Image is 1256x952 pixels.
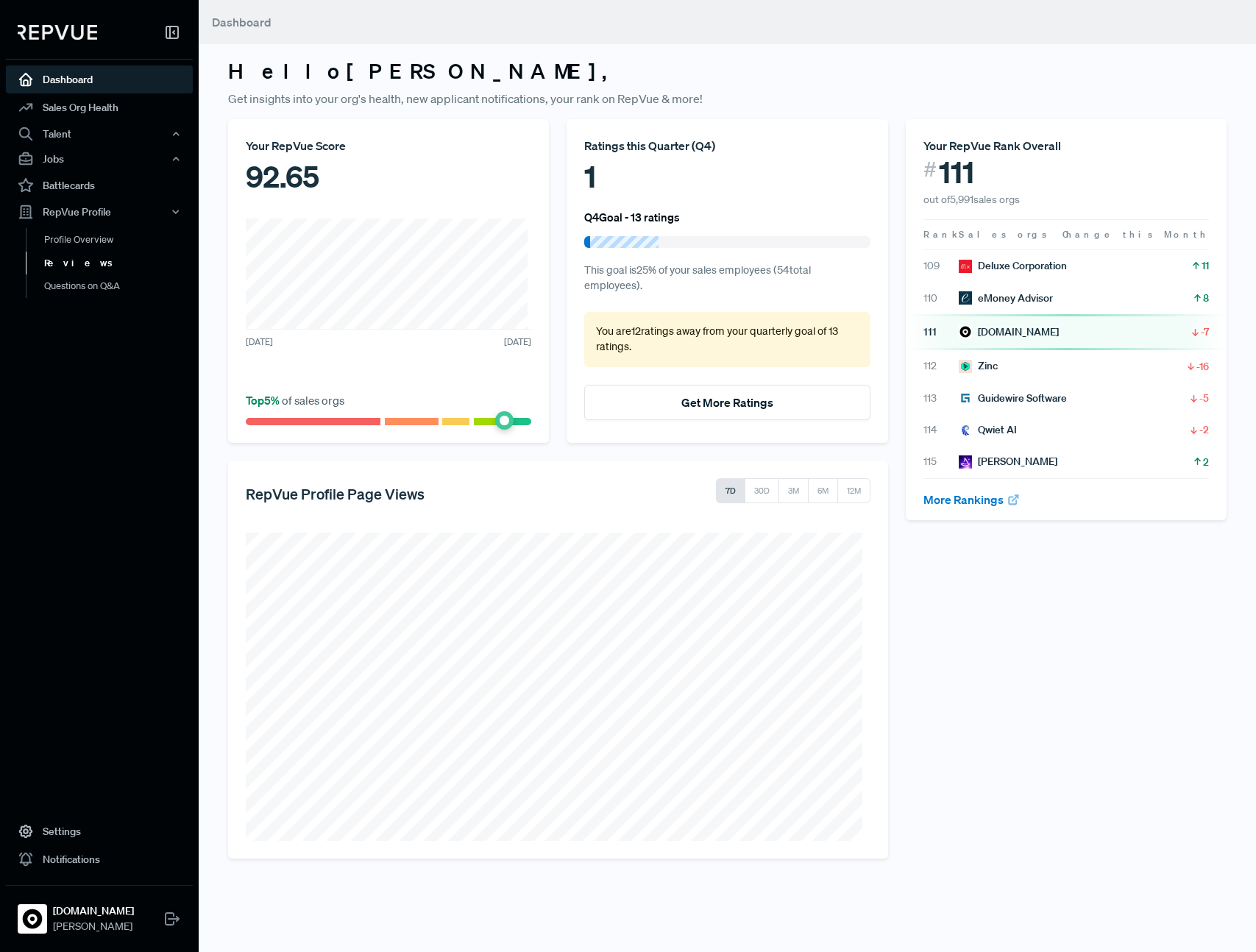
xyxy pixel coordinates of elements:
[959,422,1017,438] div: Qwiet AI
[923,258,959,274] span: 109
[26,228,213,252] a: Profile Overview
[959,291,972,305] img: eMoney Advisor
[246,485,425,502] h5: RepVue Profile Page Views
[837,478,870,503] button: 12M
[53,903,134,919] strong: [DOMAIN_NAME]
[246,393,344,408] span: of sales orgs
[923,492,1021,507] a: More Rankings
[923,291,959,306] span: 110
[246,154,531,199] div: 92.65
[808,478,838,503] button: 6M
[228,90,1227,107] p: Get insights into your org's health, new applicant notifications, your rank on RepVue & more!
[959,324,1059,340] div: [DOMAIN_NAME]
[923,454,959,469] span: 115
[246,393,282,408] span: Top 5 %
[959,325,972,338] img: Owner.com
[21,907,44,931] img: Owner.com
[6,65,193,93] a: Dashboard
[584,385,870,420] button: Get More Ratings
[6,199,193,224] button: RepVue Profile
[1201,324,1209,339] span: -7
[6,146,193,171] button: Jobs
[716,478,745,503] button: 7D
[923,324,959,340] span: 111
[959,358,998,374] div: Zinc
[939,154,974,190] span: 111
[959,424,972,437] img: Qwiet AI
[1203,291,1209,305] span: 8
[959,454,1057,469] div: [PERSON_NAME]
[584,210,680,224] h6: Q4 Goal - 13 ratings
[959,258,1067,274] div: Deluxe Corporation
[923,422,959,438] span: 114
[959,391,972,405] img: Guidewire Software
[246,137,531,154] div: Your RepVue Score
[923,138,1061,153] span: Your RepVue Rank Overall
[1203,455,1209,469] span: 2
[584,263,870,294] p: This goal is 25 % of your sales employees ( 54 total employees).
[1199,422,1209,437] span: -2
[923,391,959,406] span: 113
[1202,258,1209,273] span: 11
[6,93,193,121] a: Sales Org Health
[959,391,1067,406] div: Guidewire Software
[246,335,273,349] span: [DATE]
[959,291,1053,306] div: eMoney Advisor
[504,335,531,349] span: [DATE]
[923,358,959,374] span: 112
[26,252,213,275] a: Reviews
[959,455,972,469] img: Wiza
[6,845,193,873] a: Notifications
[745,478,779,503] button: 30D
[1199,391,1209,405] span: -5
[53,919,134,934] span: [PERSON_NAME]
[923,193,1020,206] span: out of 5,991 sales orgs
[212,15,272,29] span: Dashboard
[584,154,870,199] div: 1
[778,478,809,503] button: 3M
[959,260,972,273] img: Deluxe Corporation
[6,121,193,146] button: Talent
[596,324,858,355] p: You are 12 ratings away from your quarterly goal of 13 ratings .
[26,274,213,298] a: Questions on Q&A
[959,228,1049,241] span: Sales orgs
[6,171,193,199] a: Battlecards
[228,59,1227,84] h3: Hello [PERSON_NAME] ,
[6,885,193,940] a: Owner.com[DOMAIN_NAME][PERSON_NAME]
[18,25,97,40] img: RepVue
[959,360,972,373] img: Zinc
[1196,359,1209,374] span: -16
[1062,228,1209,241] span: Change this Month
[6,817,193,845] a: Settings
[923,154,937,185] span: #
[584,137,870,154] div: Ratings this Quarter ( Q4 )
[923,228,959,241] span: Rank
